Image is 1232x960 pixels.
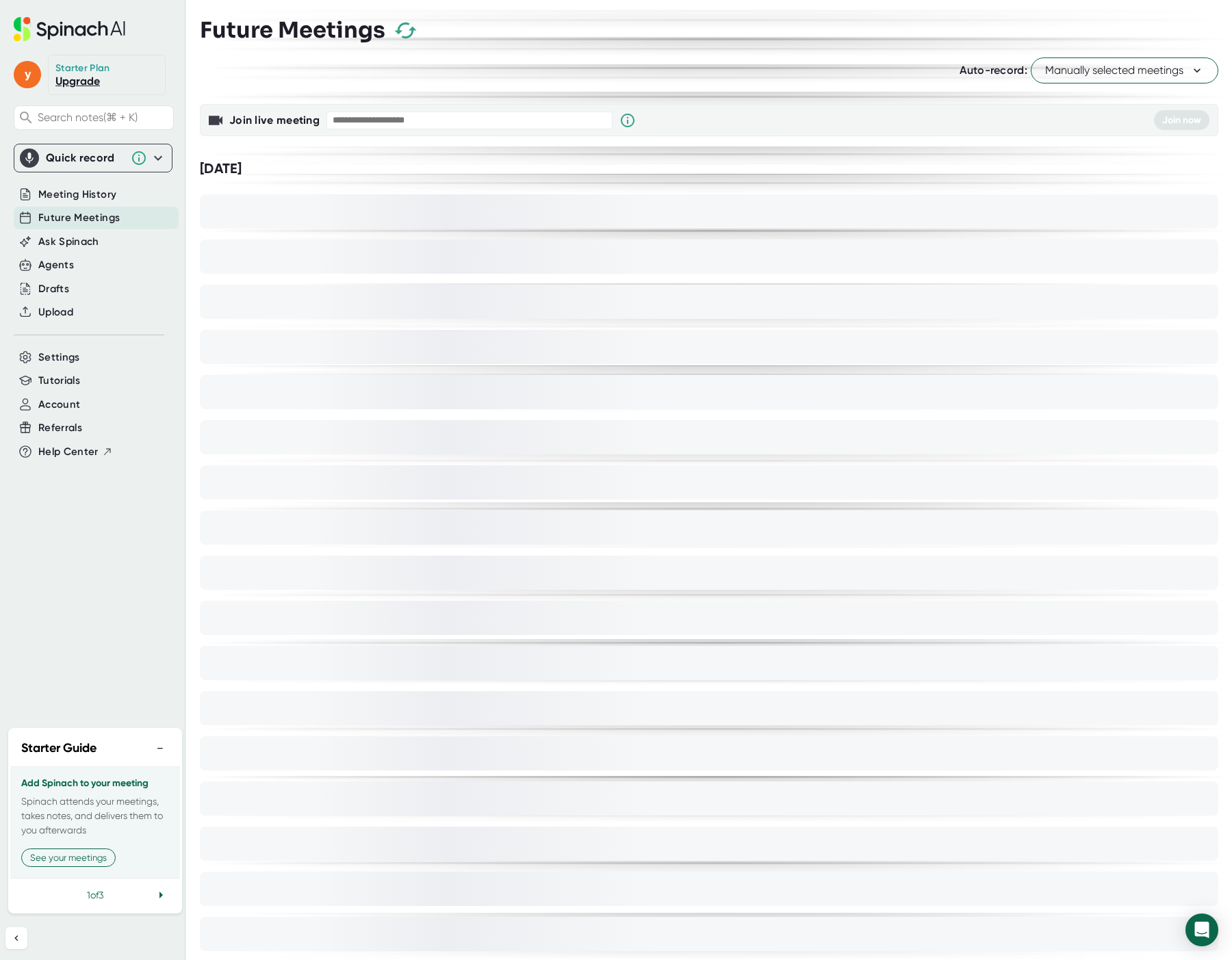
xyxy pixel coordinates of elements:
span: Search notes (⌘ + K) [38,111,170,124]
button: Drafts [38,281,69,297]
h3: Future Meetings [200,17,385,43]
div: Quick record [20,144,166,172]
button: Manually selected meetings [1031,57,1218,83]
button: Referrals [38,420,82,436]
button: Future Meetings [38,210,120,226]
a: Upgrade [55,75,100,88]
button: Agents [38,257,74,273]
span: y [14,61,41,88]
span: Help Center [38,444,99,460]
button: Account [38,397,80,413]
button: Ask Spinach [38,234,99,250]
button: Help Center [38,444,113,460]
h3: Add Spinach to your meeting [21,778,169,789]
button: Tutorials [38,373,80,389]
button: See your meetings [21,848,116,867]
span: Manually selected meetings [1045,62,1204,79]
div: Starter Plan [55,62,110,75]
p: Spinach attends your meetings, takes notes, and delivers them to you afterwards [21,794,169,838]
b: Join live meeting [229,114,320,127]
button: Join now [1154,110,1209,130]
button: Meeting History [38,187,116,203]
div: Open Intercom Messenger [1185,913,1218,946]
h2: Starter Guide [21,739,97,757]
span: 1 of 3 [87,890,103,900]
button: Upload [38,304,73,320]
span: Auto-record: [960,64,1027,77]
button: Collapse sidebar [5,927,27,949]
span: Join now [1162,114,1201,126]
button: Settings [38,350,80,365]
button: − [151,738,169,758]
div: Quick record [46,151,124,165]
div: [DATE] [200,160,1218,177]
